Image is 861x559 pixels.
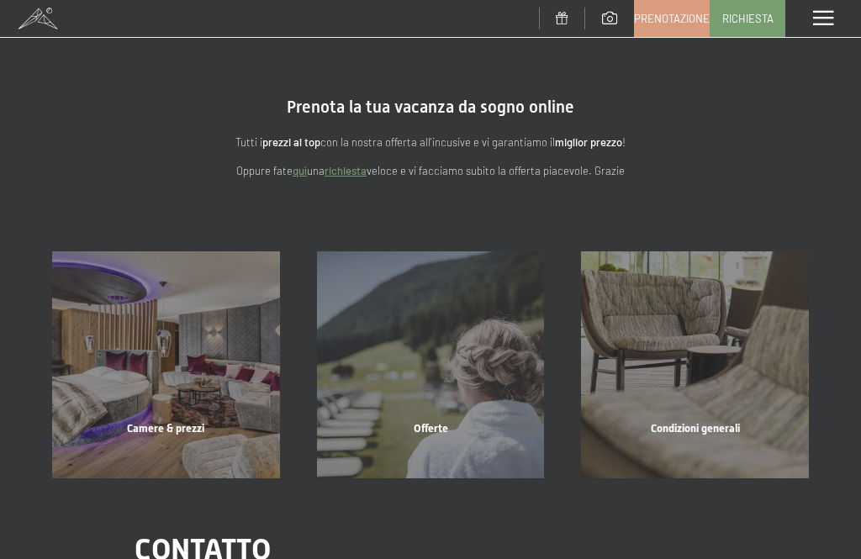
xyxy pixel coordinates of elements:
[67,162,794,180] p: Oppure fate una veloce e vi facciamo subito la offerta piacevole. Grazie
[325,164,367,177] a: richiesta
[722,11,774,26] span: Richiesta
[710,1,784,36] a: Richiesta
[414,422,448,435] span: Offerte
[262,135,320,149] strong: prezzi al top
[555,135,622,149] strong: miglior prezzo
[34,251,298,479] a: Vacanze in Trentino Alto Adige all'Hotel Schwarzenstein Camere & prezzi
[635,1,709,36] a: Prenotazione
[298,251,563,479] a: Vacanze in Trentino Alto Adige all'Hotel Schwarzenstein Offerte
[67,134,794,151] p: Tutti i con la nostra offerta all'incusive e vi garantiamo il !
[563,251,827,479] a: Vacanze in Trentino Alto Adige all'Hotel Schwarzenstein Condizioni generali
[651,422,740,435] span: Condizioni generali
[634,11,710,26] span: Prenotazione
[127,422,204,435] span: Camere & prezzi
[293,164,307,177] a: quì
[287,97,574,117] span: Prenota la tua vacanza da sogno online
